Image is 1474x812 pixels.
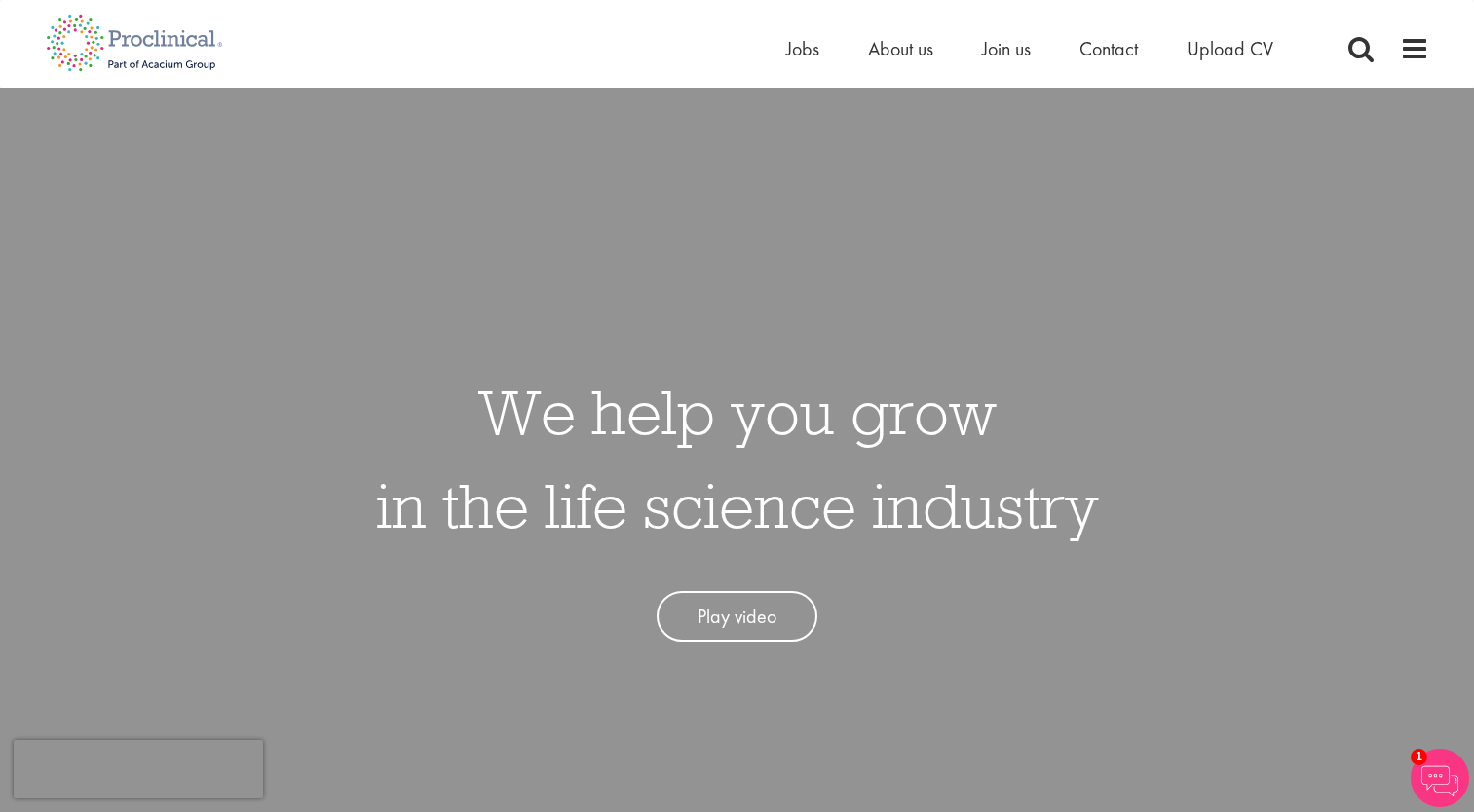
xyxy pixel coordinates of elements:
a: Jobs [786,36,819,61]
img: Chatbot [1411,749,1469,807]
a: Join us [982,36,1031,61]
a: About us [868,36,933,61]
a: Upload CV [1187,36,1273,61]
a: Contact [1079,36,1138,61]
span: 1 [1411,749,1427,765]
a: Play video [657,591,817,643]
h1: We help you grow in the life science industry [376,365,1099,552]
